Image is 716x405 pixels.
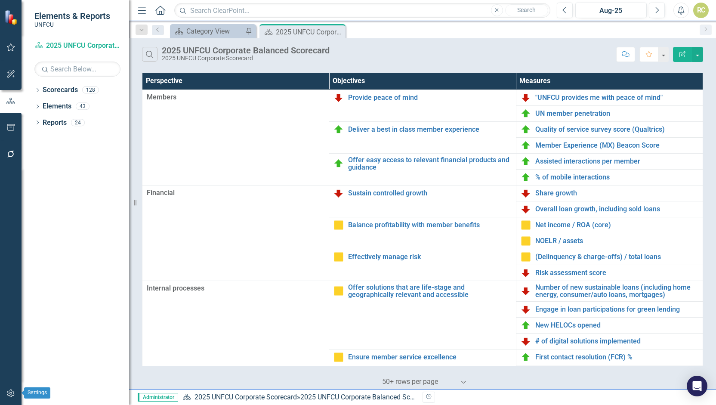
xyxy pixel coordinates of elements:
a: Balance profitability with member benefits [348,221,511,229]
img: Caution [333,352,344,362]
td: Double-Click to Edit Right Click for Context Menu [329,217,516,249]
div: 2025 UNFCU Corporate Balanced Scorecard [300,393,433,401]
img: Below Plan [521,204,531,214]
img: On Target [521,124,531,135]
a: Offer solutions that are life-stage and geographically relevant and accessible [348,284,511,299]
td: Double-Click to Edit Right Click for Context Menu [516,217,703,233]
a: 2025 UNFCU Corporate Scorecard [34,41,120,51]
span: Search [517,6,536,13]
td: Double-Click to Edit Right Click for Context Menu [516,121,703,137]
td: Double-Click to Edit [142,185,329,281]
td: Double-Click to Edit Right Click for Context Menu [516,201,703,217]
a: First contact resolution (FCR) % [535,353,698,361]
a: Sustain controlled growth [348,189,511,197]
td: Double-Click to Edit Right Click for Context Menu [516,365,703,381]
td: Double-Click to Edit Right Click for Context Menu [329,349,516,381]
img: Below Plan [521,268,531,278]
td: Double-Click to Edit Right Click for Context Menu [329,281,516,349]
img: Caution [333,252,344,262]
td: Double-Click to Edit Right Click for Context Menu [516,265,703,281]
td: Double-Click to Edit Right Click for Context Menu [516,302,703,318]
a: 2025 UNFCU Corporate Scorecard [194,393,297,401]
div: 2025 UNFCU Corporate Balanced Scorecard [162,46,330,55]
a: UN member penetration [535,110,698,117]
div: 128 [82,87,99,94]
input: Search Below... [34,62,120,77]
img: Caution [521,252,531,262]
a: Number of new sustainable loans (including home energy, consumer/auto loans, mortgages) [535,284,698,299]
a: % of mobile interactions [535,173,698,181]
img: ClearPoint Strategy [4,10,19,25]
img: On Target [521,172,531,182]
a: # of digital solutions implemented [535,337,698,345]
a: Elements [43,102,71,111]
a: (Delinquency & charge-offs) / total loans [535,253,698,261]
td: Double-Click to Edit Right Click for Context Menu [516,90,703,105]
td: Double-Click to Edit Right Click for Context Menu [516,105,703,121]
td: Double-Click to Edit [142,90,329,185]
img: On Target [521,156,531,167]
div: Settings [24,387,50,399]
td: Double-Click to Edit Right Click for Context Menu [329,153,516,185]
img: Below Plan [521,286,531,296]
td: Double-Click to Edit Right Click for Context Menu [516,334,703,349]
img: On Target [333,124,344,135]
input: Search ClearPoint... [174,3,550,18]
a: Assisted interactions per member [535,158,698,165]
td: Double-Click to Edit Right Click for Context Menu [516,137,703,153]
img: Below Plan [333,188,344,198]
span: Administrator [138,393,178,402]
td: Double-Click to Edit Right Click for Context Menu [516,281,703,301]
div: Aug-25 [578,6,644,16]
a: Ensure member service excellence [348,353,511,361]
img: Below Plan [521,93,531,103]
td: Double-Click to Edit Right Click for Context Menu [516,349,703,365]
span: Members [147,93,324,102]
td: Double-Click to Edit Right Click for Context Menu [516,318,703,334]
span: Financial [147,188,324,198]
button: Aug-25 [575,3,647,18]
img: Below Plan [521,304,531,315]
img: Below Plan [521,336,531,346]
img: Caution [333,220,344,230]
img: Caution [521,220,531,230]
td: Double-Click to Edit Right Click for Context Menu [329,90,516,121]
a: Category View [172,26,243,37]
img: On Target [521,352,531,362]
img: Below Plan [521,188,531,198]
div: » [182,393,416,402]
div: 24 [71,119,85,126]
button: RC [693,3,709,18]
a: Risk assessment score [535,269,698,277]
td: Double-Click to Edit Right Click for Context Menu [516,185,703,201]
img: Caution [521,236,531,246]
span: Elements & Reports [34,11,110,21]
td: Double-Click to Edit Right Click for Context Menu [329,121,516,153]
a: Engage in loan participations for green lending [535,306,698,313]
td: Double-Click to Edit Right Click for Context Menu [516,153,703,169]
a: Member Experience (MX) Beacon Score [535,142,698,149]
a: Share growth [535,189,698,197]
td: Double-Click to Edit Right Click for Context Menu [329,249,516,281]
img: Below Plan [333,93,344,103]
a: "UNFCU provides me with peace of mind" [535,94,698,102]
td: Double-Click to Edit Right Click for Context Menu [516,169,703,185]
div: 2025 UNFCU Corporate Scorecard [162,55,330,62]
a: Scorecards [43,85,78,95]
div: 2025 UNFCU Corporate Balanced Scorecard [276,27,343,37]
a: Deliver a best in class member experience [348,126,511,133]
td: Double-Click to Edit Right Click for Context Menu [329,185,516,217]
td: Double-Click to Edit Right Click for Context Menu [516,249,703,265]
span: Internal processes [147,284,324,294]
a: Net income / ROA (core) [535,221,698,229]
a: New HELOCs opened [535,322,698,329]
img: On Target [521,140,531,151]
img: Caution [333,286,344,296]
div: Category View [186,26,243,37]
a: Quality of service survey score (Qualtrics) [535,126,698,133]
td: Double-Click to Edit Right Click for Context Menu [516,233,703,249]
img: On Target [521,108,531,119]
div: Open Intercom Messenger [687,376,707,396]
img: On Target [521,320,531,331]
